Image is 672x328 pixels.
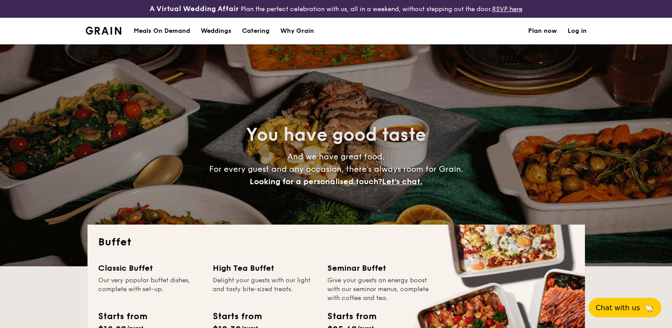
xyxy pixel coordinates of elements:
div: Plan the perfect celebration with us, all in a weekend, without stepping out the door. [112,4,560,14]
div: Starts from [98,310,147,323]
a: Log in [568,18,587,44]
div: Starts from [327,310,376,323]
h1: Catering [242,18,270,44]
span: Chat with us [596,304,640,312]
div: Why Grain [280,18,314,44]
div: Weddings [201,18,231,44]
a: Meals On Demand [128,18,195,44]
span: Let's chat. [382,177,422,186]
div: Starts from [213,310,261,323]
div: Delight your guests with our light and tasty bite-sized treats. [213,276,317,303]
a: Why Grain [275,18,319,44]
div: High Tea Buffet [213,262,317,274]
div: Give your guests an energy boost with our seminar menus, complete with coffee and tea. [327,276,431,303]
div: Seminar Buffet [327,262,431,274]
a: Logotype [86,27,122,35]
img: Grain [86,27,122,35]
a: Catering [237,18,275,44]
div: Meals On Demand [134,18,190,44]
h2: Buffet [98,235,574,249]
a: Weddings [195,18,237,44]
div: Classic Buffet [98,262,202,274]
h4: A Virtual Wedding Affair [150,4,239,14]
a: RSVP here [492,5,522,13]
a: Plan now [528,18,557,44]
span: 🦙 [644,303,654,313]
button: Chat with us🦙 [588,298,661,317]
div: Our very popular buffet dishes, complete with set-up. [98,276,202,303]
